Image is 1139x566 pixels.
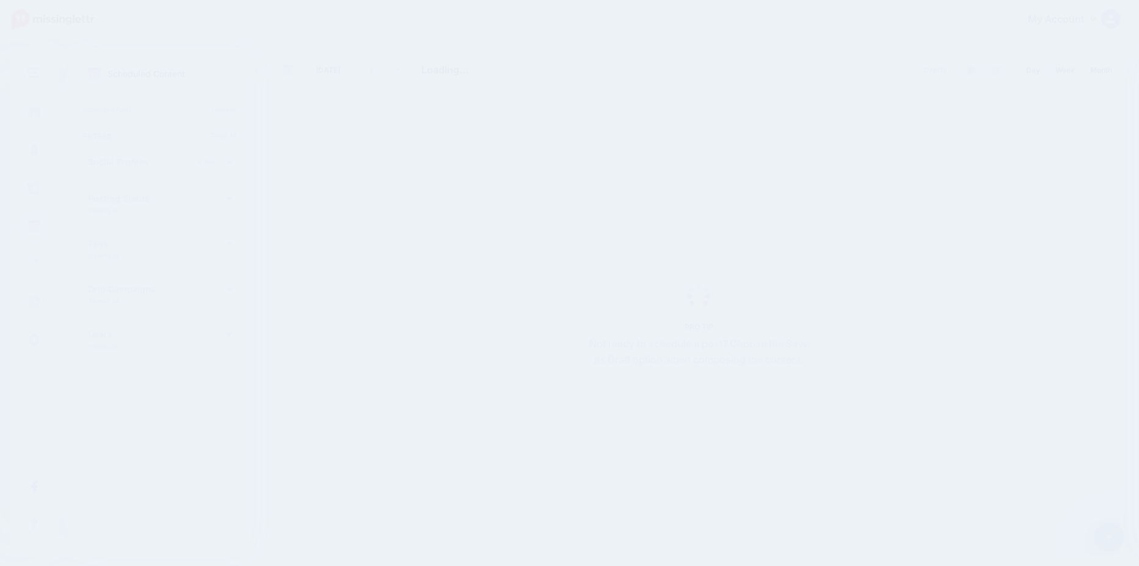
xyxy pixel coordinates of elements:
a: [DATE] [304,59,352,81]
a: Month [1083,61,1119,80]
p: Scheduled Posts [83,106,237,112]
p: Viewing all [88,207,118,214]
p: Viewing all [88,252,118,259]
span: Loading... [421,64,468,76]
p: Viewing all [88,342,118,350]
img: paragraph-boxed.png [966,65,976,75]
p: Viewing all [88,297,118,304]
img: Missinglettr [12,9,94,30]
h4: Posting Status [88,194,227,203]
a: Drafts [917,59,954,81]
img: facebook-grey-square.png [991,66,1000,75]
a: Week [1048,61,1082,80]
h4: Drip Campaigns [88,285,227,293]
h5: PRO TIP [584,322,813,331]
span: Drafts [924,67,947,74]
h4: Users [88,330,227,339]
a: Clear All [211,131,237,139]
h4: Tags [88,240,227,248]
p: Not ready to schedule a post? Choose the Save as Draft option when composing the content. [584,336,813,368]
h4: Filters [83,131,237,141]
img: calendar-grey-darker.png [282,65,293,76]
a: Add [192,156,220,167]
img: calendar.png [88,67,101,81]
p: Scheduled Content [107,70,185,78]
h4: Social Profiles [88,158,192,166]
a: My Account [1016,5,1121,35]
img: menu.png [28,67,40,78]
a: Upgrade [212,106,237,113]
a: Day [1019,61,1047,80]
